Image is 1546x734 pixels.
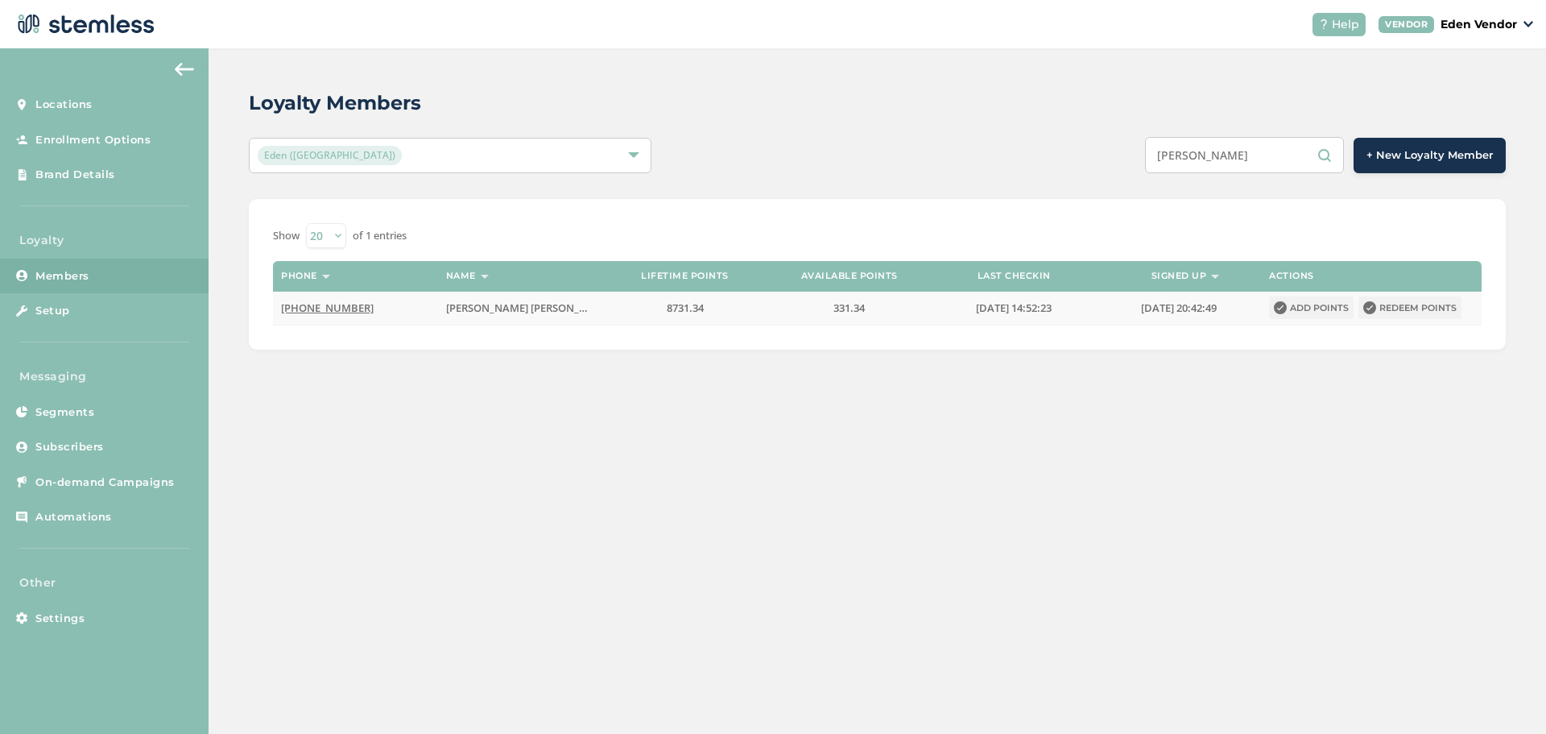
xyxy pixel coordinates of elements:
img: icon-arrow-back-accent-c549486e.svg [175,63,194,76]
label: 2025-09-17 14:52:23 [940,301,1088,315]
span: [PHONE_NUMBER] [281,301,374,315]
span: [DATE] 14:52:23 [976,301,1052,315]
span: Members [35,268,89,284]
span: Setup [35,303,70,319]
span: Help [1332,16,1359,33]
span: Enrollment Options [35,132,151,148]
label: Phone [281,271,317,281]
label: 2024-06-03 20:42:49 [1105,301,1253,315]
span: Locations [35,97,93,113]
span: Segments [35,404,94,421]
span: On-demand Campaigns [35,475,175,491]
span: [PERSON_NAME] [PERSON_NAME] [446,301,613,315]
img: logo-dark-0685b13c.svg [13,8,155,40]
label: Show [273,228,300,244]
button: Add points [1269,297,1354,319]
img: icon-sort-1e1d7615.svg [1211,275,1219,279]
span: 8731.34 [667,301,704,315]
label: of 1 entries [353,228,407,244]
div: VENDOR [1379,16,1434,33]
img: icon_down-arrow-small-66adaf34.svg [1523,21,1533,27]
span: Automations [35,509,112,525]
label: Last checkin [978,271,1051,281]
label: Available points [801,271,898,281]
span: Brand Details [35,167,115,183]
label: 8731.34 [610,301,759,315]
p: Eden Vendor [1441,16,1517,33]
label: Name [446,271,476,281]
span: [DATE] 20:42:49 [1141,301,1217,315]
button: + New Loyalty Member [1354,138,1506,173]
th: Actions [1261,261,1482,292]
span: Subscribers [35,439,104,455]
label: 331.34 [775,301,924,315]
input: Search [1145,137,1344,173]
span: 331.34 [833,301,865,315]
label: BATES JANI ANN [446,301,594,315]
img: icon-help-white-03924b79.svg [1319,19,1329,29]
span: Eden ([GEOGRAPHIC_DATA]) [258,146,402,165]
h2: Loyalty Members [249,89,421,118]
label: Lifetime points [641,271,729,281]
span: Settings [35,611,85,627]
iframe: Chat Widget [1465,657,1546,734]
img: icon-sort-1e1d7615.svg [322,275,330,279]
label: Signed up [1151,271,1207,281]
img: icon-sort-1e1d7615.svg [481,275,489,279]
button: Redeem points [1358,297,1461,319]
span: + New Loyalty Member [1366,147,1493,164]
label: (918) 907-5023 [281,301,429,315]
